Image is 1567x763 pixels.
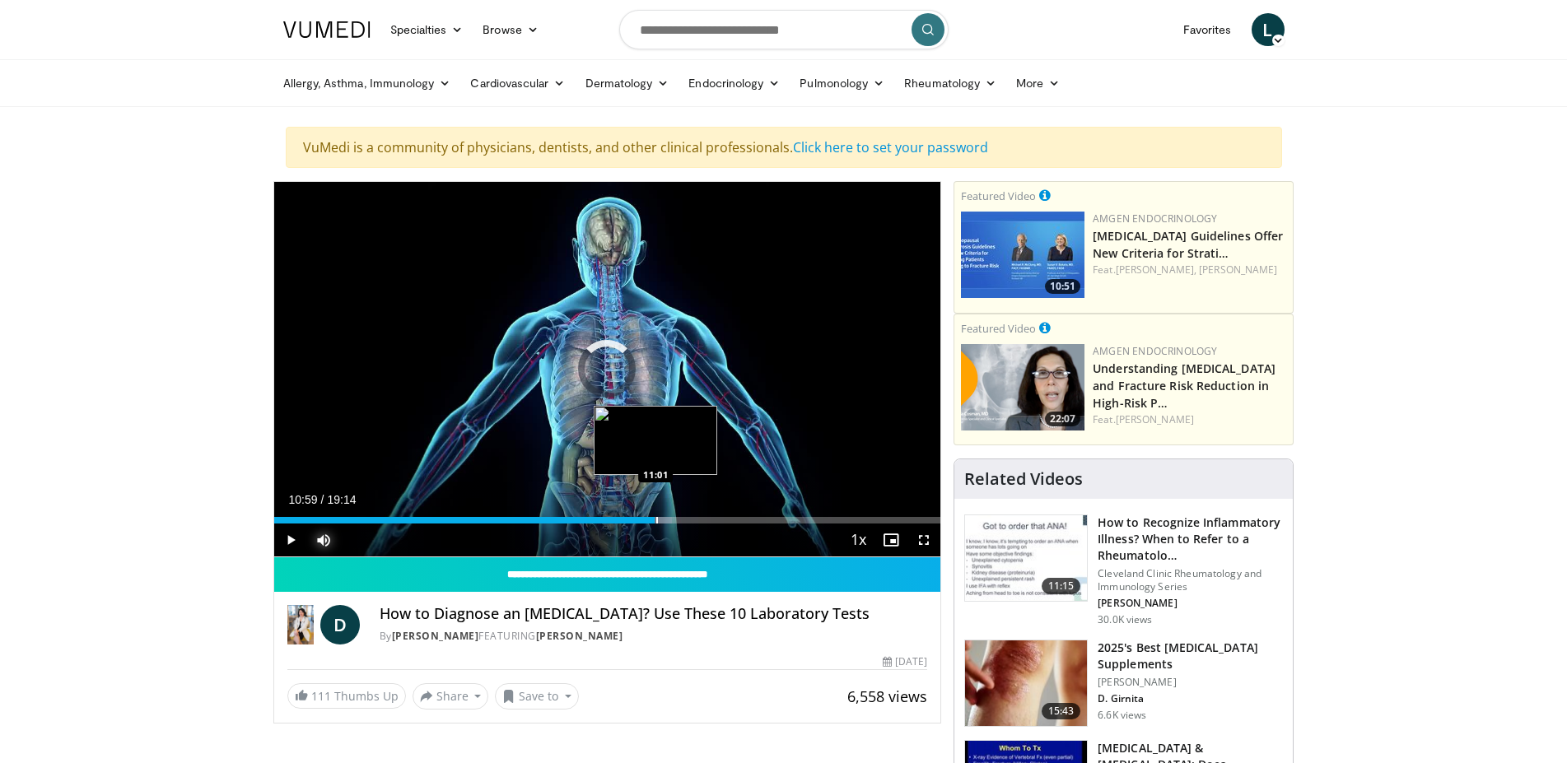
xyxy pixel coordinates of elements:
p: 6.6K views [1098,709,1146,722]
a: Dermatology [576,67,679,100]
div: Feat. [1093,412,1286,427]
a: 15:43 2025's Best [MEDICAL_DATA] Supplements [PERSON_NAME] D. Girnita 6.6K views [964,640,1283,727]
h4: How to Diagnose an [MEDICAL_DATA]? Use These 10 Laboratory Tests [380,605,928,623]
small: Featured Video [961,321,1036,336]
div: VuMedi is a community of physicians, dentists, and other clinical professionals. [286,127,1282,168]
button: Enable picture-in-picture mode [874,523,907,556]
input: Search topics, interventions [619,10,949,49]
a: 22:07 [961,344,1084,430]
a: [PERSON_NAME] [536,629,623,643]
a: [PERSON_NAME], [1116,263,1196,277]
img: 7b525459-078d-43af-84f9-5c25155c8fbb.png.150x105_q85_crop-smart_upscale.jpg [961,212,1084,298]
span: 10:59 [289,493,318,506]
a: 10:51 [961,212,1084,298]
video-js: Video Player [274,182,941,557]
p: [PERSON_NAME] [1098,676,1283,689]
button: Save to [495,683,579,709]
a: [MEDICAL_DATA] Guidelines Offer New Criteria for Strati… [1093,228,1283,261]
a: Rheumatology [894,67,1006,100]
button: Share [413,683,489,709]
div: Progress Bar [274,517,941,523]
h4: Related Videos [964,469,1083,489]
h3: How to Recognize Inflammatory Illness? When to Refer to a Rheumatolo… [1098,514,1283,564]
span: 22:07 [1045,412,1080,426]
div: [DATE] [883,654,927,669]
img: 281e1a3d-dfe2-4a67-894e-a40ffc0c4a99.150x105_q85_crop-smart_upscale.jpg [965,640,1087,726]
a: Favorites [1173,13,1242,46]
p: 30.0K views [1098,613,1152,626]
a: [PERSON_NAME] [1199,263,1277,277]
img: Dr. Diana Girnita [287,605,314,644]
span: 111 [311,688,331,704]
p: Cleveland Clinic Rheumatology and Immunology Series [1098,567,1283,593]
span: 15:43 [1042,703,1081,719]
div: Feat. [1093,263,1286,277]
a: More [1006,67,1070,100]
span: 6,558 views [847,686,927,706]
a: 11:15 How to Recognize Inflammatory Illness? When to Refer to a Rheumatolo… Cleveland Clinic Rheu... [964,514,1283,626]
a: Amgen Endocrinology [1093,344,1217,358]
img: VuMedi Logo [283,21,371,38]
p: D. Girnita [1098,692,1283,705]
a: 111 Thumbs Up [287,683,406,709]
a: L [1252,13,1285,46]
a: [PERSON_NAME] [1116,412,1194,426]
button: Fullscreen [907,523,940,556]
img: c9a25db3-4db0-49e1-a46f-17b5c91d58a1.png.150x105_q85_crop-smart_upscale.png [961,344,1084,430]
a: Endocrinology [679,67,790,100]
a: Click here to set your password [793,138,988,156]
img: image.jpeg [594,406,717,475]
p: [PERSON_NAME] [1098,597,1283,610]
span: 19:14 [327,493,356,506]
a: Pulmonology [790,67,894,100]
a: Cardiovascular [460,67,575,100]
button: Playback Rate [842,523,874,556]
img: 5cecf4a9-46a2-4e70-91ad-1322486e7ee4.150x105_q85_crop-smart_upscale.jpg [965,515,1087,601]
span: 11:15 [1042,578,1081,594]
a: [PERSON_NAME] [392,629,479,643]
button: Mute [307,523,340,556]
small: Featured Video [961,188,1036,203]
a: Allergy, Asthma, Immunology [273,67,461,100]
span: 10:51 [1045,279,1080,294]
div: By FEATURING [380,629,928,644]
a: Understanding [MEDICAL_DATA] and Fracture Risk Reduction in High-Risk P… [1093,361,1276,411]
span: / [321,493,324,506]
a: Specialties [380,13,473,46]
a: D [320,605,360,644]
a: Amgen Endocrinology [1093,212,1217,226]
button: Play [274,523,307,556]
a: Browse [473,13,548,46]
h3: 2025's Best [MEDICAL_DATA] Supplements [1098,640,1283,672]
